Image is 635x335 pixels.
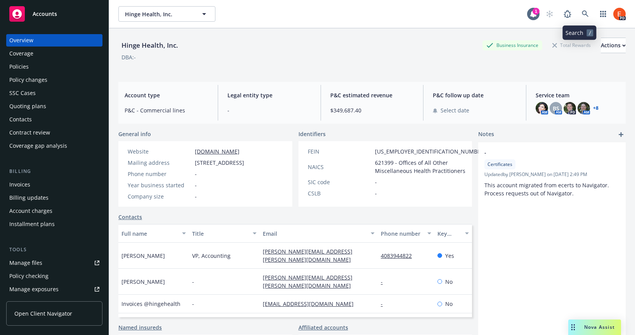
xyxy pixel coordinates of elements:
[616,130,626,139] a: add
[568,319,578,335] div: Drag to move
[125,10,192,18] span: Hinge Health, Inc.
[6,167,102,175] div: Billing
[6,218,102,230] a: Installment plans
[613,8,626,20] img: photo
[118,6,215,22] button: Hinge Health, Inc.
[195,148,239,155] a: [DOMAIN_NAME]
[6,246,102,254] div: Tools
[9,60,29,73] div: Policies
[125,91,208,99] span: Account type
[298,323,348,332] a: Affiliated accounts
[6,192,102,204] a: Billing updates
[260,224,378,243] button: Email
[536,91,619,99] span: Service team
[6,113,102,126] a: Contacts
[595,6,611,22] a: Switch app
[553,104,559,112] span: BS
[445,278,453,286] span: No
[478,130,494,139] span: Notes
[560,6,575,22] a: Report a Bug
[6,87,102,99] a: SSC Cases
[195,181,197,189] span: -
[9,218,55,230] div: Installment plans
[128,147,192,155] div: Website
[564,102,576,114] img: photo
[128,159,192,167] div: Mailing address
[578,102,590,114] img: photo
[263,230,366,238] div: Email
[9,270,49,282] div: Policy checking
[192,278,194,286] span: -
[6,60,102,73] a: Policies
[6,34,102,47] a: Overview
[9,34,33,47] div: Overview
[9,87,36,99] div: SSC Cases
[9,192,49,204] div: Billing updates
[6,178,102,191] a: Invoices
[9,178,30,191] div: Invoices
[118,130,151,138] span: General info
[6,126,102,139] a: Contract review
[195,159,244,167] span: [STREET_ADDRESS]
[6,140,102,152] a: Coverage gap analysis
[375,147,486,155] span: [US_EMPLOYER_IDENTIFICATION_NUMBER]
[263,300,360,307] a: [EMAIL_ADDRESS][DOMAIN_NAME]
[121,278,165,286] span: [PERSON_NAME]
[482,40,542,50] div: Business Insurance
[118,224,189,243] button: Full name
[375,189,377,197] span: -
[9,113,32,126] div: Contacts
[263,274,357,289] a: [PERSON_NAME][EMAIL_ADDRESS][PERSON_NAME][DOMAIN_NAME]
[378,224,434,243] button: Phone number
[6,74,102,86] a: Policy changes
[121,252,165,260] span: [PERSON_NAME]
[484,171,619,178] span: Updated by [PERSON_NAME] on [DATE] 2:49 PM
[536,102,548,114] img: photo
[533,8,540,15] div: 1
[484,181,611,197] span: This account migrated from ecerts to Navigator. Process requests out of Navigator.
[578,6,593,22] a: Search
[121,53,136,61] div: DBA: -
[330,91,414,99] span: P&C estimated revenue
[9,126,50,139] div: Contract review
[9,257,42,269] div: Manage files
[192,230,248,238] div: Title
[6,3,102,25] a: Accounts
[437,230,460,238] div: Key contact
[568,319,621,335] button: Nova Assist
[195,192,197,200] span: -
[227,91,311,99] span: Legal entity type
[121,300,180,308] span: Invoices @hingehealth
[118,323,162,332] a: Named insureds
[601,38,626,53] button: Actions
[375,178,377,186] span: -
[9,283,59,295] div: Manage exposures
[189,224,260,243] button: Title
[227,106,311,114] span: -
[542,6,557,22] a: Start snowing
[484,149,599,157] span: -
[584,324,615,330] span: Nova Assist
[381,300,389,307] a: -
[9,47,33,60] div: Coverage
[593,106,599,111] a: +8
[308,147,372,155] div: FEIN
[330,106,414,114] span: $349,687.40
[9,100,46,112] div: Quoting plans
[308,178,372,186] div: SIC code
[6,100,102,112] a: Quoting plans
[445,300,453,308] span: No
[128,170,192,178] div: Phone number
[478,142,626,204] div: -CertificatesUpdatedby [PERSON_NAME] on [DATE] 2:49 PMThis account migrated from ecerts to Naviga...
[6,205,102,217] a: Account charges
[128,181,192,189] div: Year business started
[375,159,486,175] span: 621399 - Offices of All Other Miscellaneous Health Practitioners
[263,248,357,263] a: [PERSON_NAME][EMAIL_ADDRESS][PERSON_NAME][DOMAIN_NAME]
[6,47,102,60] a: Coverage
[441,106,469,114] span: Select date
[192,252,231,260] span: VP, Accounting
[308,189,372,197] div: CSLB
[6,283,102,295] a: Manage exposures
[308,163,372,171] div: NAICS
[14,309,72,318] span: Open Client Navigator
